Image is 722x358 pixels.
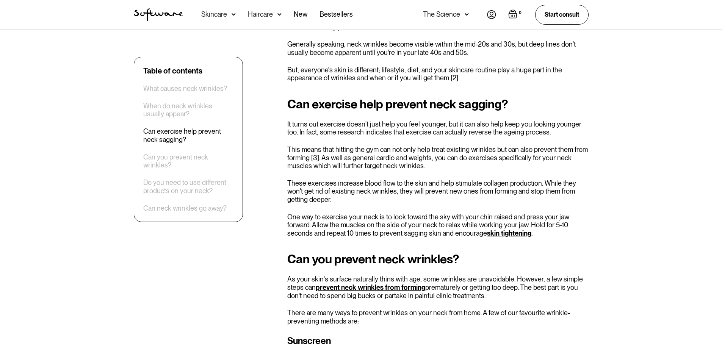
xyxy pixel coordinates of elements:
div: Haircare [248,11,273,18]
p: As your skin's surface naturally thins with age, some wrinkles are unavoidable. However, a few si... [287,275,589,300]
a: Can neck wrinkles go away? [143,204,227,213]
a: Do you need to use different products on your neck? [143,179,233,195]
p: It turns out exercise doesn't just help you feel younger, but it can also help keep you looking y... [287,120,589,136]
p: These exercises increase blood flow to the skin and help stimulate collagen production. While the... [287,179,589,204]
a: home [134,8,183,21]
p: Generally speaking, neck wrinkles become visible within the mid-20s and 30s, but deep lines don't... [287,40,589,56]
img: arrow down [465,11,469,18]
p: This means that hitting the gym can not only help treat existing wrinkles but can also prevent th... [287,145,589,170]
h3: Sunscreen [287,334,589,348]
p: There are many ways to prevent wrinkles on your neck from home. A few of our favourite wrinkle-pr... [287,309,589,325]
a: What causes neck wrinkles? [143,84,227,93]
img: arrow down [277,11,282,18]
a: Start consult [535,5,589,24]
div: The Science [423,11,460,18]
a: Can exercise help prevent neck sagging? [143,128,233,144]
p: One way to exercise your neck is to look toward the sky with your chin raised and press your jaw ... [287,213,589,238]
a: Open empty cart [508,9,523,20]
div: 0 [517,9,523,16]
img: Software Logo [134,8,183,21]
a: skin tightening [487,229,531,237]
p: But, everyone's skin is different; lifestyle, diet, and your skincare routine play a huge part in... [287,66,589,82]
a: Can you prevent neck wrinkles? [143,153,233,169]
a: When do neck wrinkles usually appear? [143,102,233,118]
div: Skincare [201,11,227,18]
div: Table of contents [143,66,202,75]
h2: Can you prevent neck wrinkles? [287,252,589,266]
img: arrow down [232,11,236,18]
h2: Can exercise help prevent neck sagging? [287,97,589,111]
a: prevent neck wrinkles from forming [316,283,425,291]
